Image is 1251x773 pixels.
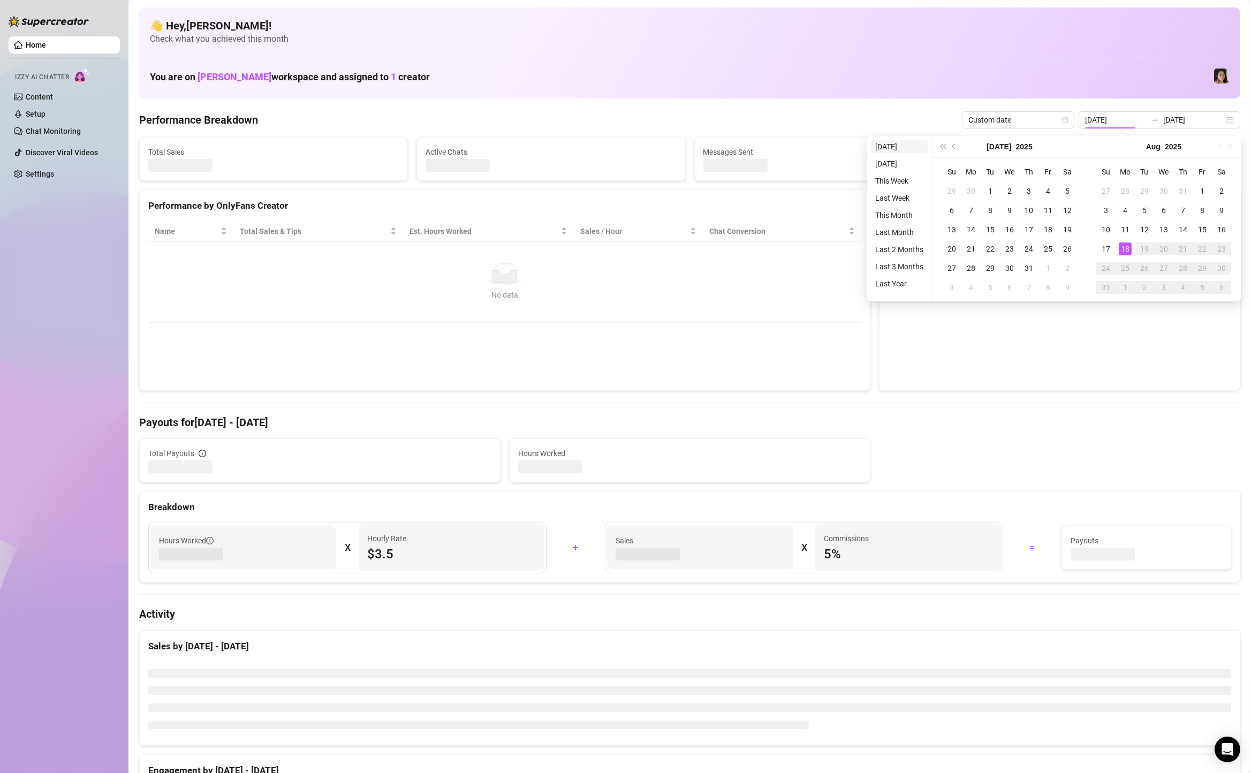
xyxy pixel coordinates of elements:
[148,448,194,459] span: Total Payouts
[801,539,807,556] div: X
[26,93,53,101] a: Content
[26,41,46,49] a: Home
[410,225,559,237] div: Est. Hours Worked
[139,607,1240,622] h4: Activity
[518,448,861,459] span: Hours Worked
[703,146,954,158] span: Messages Sent
[1150,116,1159,124] span: to
[824,533,869,544] article: Commissions
[26,110,46,118] a: Setup
[616,535,784,547] span: Sales
[240,225,388,237] span: Total Sales & Tips
[1010,539,1055,556] div: =
[1085,114,1146,126] input: Start date
[148,146,399,158] span: Total Sales
[703,221,861,242] th: Chat Conversion
[199,450,206,457] span: info-circle
[26,127,81,135] a: Chat Monitoring
[1163,114,1224,126] input: End date
[553,539,598,556] div: +
[709,225,846,237] span: Chat Conversion
[15,72,69,82] span: Izzy AI Chatter
[73,68,90,84] img: AI Chatter
[159,289,851,301] div: No data
[233,221,403,242] th: Total Sales & Tips
[206,537,214,544] span: info-circle
[148,639,1231,654] div: Sales by [DATE] - [DATE]
[198,71,271,82] span: [PERSON_NAME]
[139,112,258,127] h4: Performance Breakdown
[824,545,992,563] span: 5 %
[159,535,214,547] span: Hours Worked
[1214,69,1229,84] img: Luna
[26,148,98,157] a: Discover Viral Videos
[367,533,406,544] article: Hourly Rate
[426,146,676,158] span: Active Chats
[968,112,1068,128] span: Custom date
[391,71,396,82] span: 1
[888,199,1231,213] div: Sales by OnlyFans Creator
[150,18,1230,33] h4: 👋 Hey, [PERSON_NAME] !
[155,225,218,237] span: Name
[150,33,1230,45] span: Check what you achieved this month
[580,225,688,237] span: Sales / Hour
[1150,116,1159,124] span: swap-right
[367,545,536,563] span: $3.5
[26,170,54,178] a: Settings
[574,221,703,242] th: Sales / Hour
[148,221,233,242] th: Name
[9,16,89,27] img: logo-BBDzfeDw.svg
[1071,535,1222,547] span: Payouts
[139,415,1240,430] h4: Payouts for [DATE] - [DATE]
[1215,737,1240,762] div: Open Intercom Messenger
[150,71,430,83] h1: You are on workspace and assigned to creator
[1062,117,1068,123] span: calendar
[148,500,1231,514] div: Breakdown
[148,199,861,213] div: Performance by OnlyFans Creator
[345,539,350,556] div: X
